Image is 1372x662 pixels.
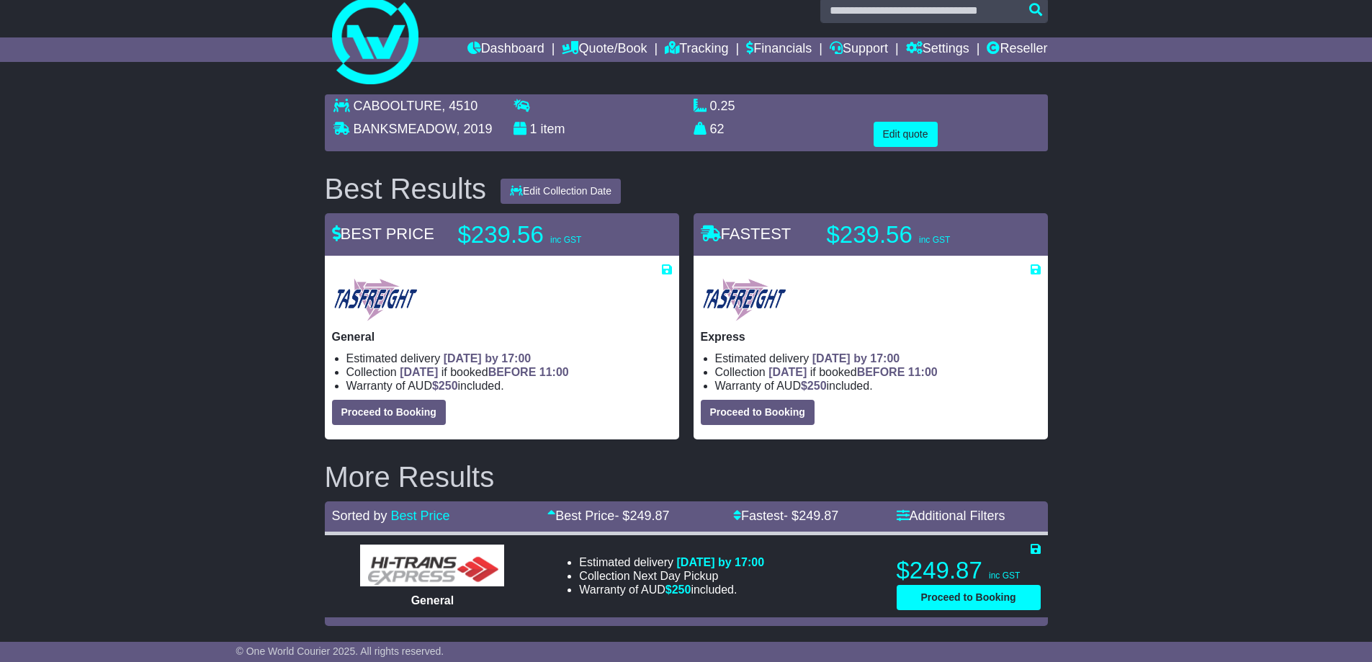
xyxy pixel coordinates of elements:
span: [DATE] by 17:00 [444,352,532,364]
span: [DATE] by 17:00 [677,556,765,568]
p: $239.56 [458,220,638,249]
span: inc GST [989,571,1020,581]
li: Collection [579,569,764,583]
p: $249.87 [897,556,1041,585]
span: , 4510 [441,99,477,113]
a: Best Price [391,509,450,523]
li: Warranty of AUD included. [579,583,764,596]
span: BEST PRICE [332,225,434,243]
span: 1 [530,122,537,136]
span: $ [432,380,458,392]
span: inc GST [550,235,581,245]
button: Edit Collection Date [501,179,621,204]
span: 0.25 [710,99,735,113]
span: General [411,594,454,607]
p: Express [701,330,1041,344]
span: item [541,122,565,136]
a: Reseller [987,37,1047,62]
a: Tracking [665,37,728,62]
span: [DATE] [768,366,807,378]
a: Best Price- $249.87 [547,509,669,523]
span: BEFORE [488,366,537,378]
li: Estimated delivery [579,555,764,569]
span: if booked [768,366,937,378]
span: BANKSMEADOW [354,122,457,136]
span: [DATE] by 17:00 [812,352,900,364]
a: Support [830,37,888,62]
span: FASTEST [701,225,792,243]
button: Proceed to Booking [897,585,1041,610]
a: Quote/Book [562,37,647,62]
span: 249.87 [799,509,838,523]
img: Tasfreight: Express [701,277,788,323]
li: Collection [346,365,672,379]
span: - $ [784,509,838,523]
li: Estimated delivery [715,352,1041,365]
li: Estimated delivery [346,352,672,365]
span: 249.87 [629,509,669,523]
span: Sorted by [332,509,387,523]
h2: More Results [325,461,1048,493]
span: $ [665,583,691,596]
span: BEFORE [857,366,905,378]
span: , 2019 [457,122,493,136]
span: $ [801,380,827,392]
span: if booked [400,366,568,378]
button: Proceed to Booking [701,400,815,425]
span: 62 [710,122,725,136]
span: © One World Courier 2025. All rights reserved. [236,645,444,657]
a: Additional Filters [897,509,1005,523]
span: 11:00 [539,366,569,378]
p: $239.56 [827,220,1007,249]
div: Best Results [318,173,494,205]
button: Proceed to Booking [332,400,446,425]
span: Next Day Pickup [633,570,718,582]
a: Settings [906,37,969,62]
span: 11:00 [908,366,938,378]
img: Tasfreight: General [332,277,419,323]
span: - $ [614,509,669,523]
span: CABOOLTURE [354,99,442,113]
li: Warranty of AUD included. [715,379,1041,393]
li: Collection [715,365,1041,379]
span: 250 [439,380,458,392]
span: inc GST [919,235,950,245]
a: Financials [746,37,812,62]
li: Warranty of AUD included. [346,379,672,393]
img: HiTrans (Machship): General [360,545,504,587]
span: 250 [672,583,691,596]
button: Edit quote [874,122,938,147]
span: 250 [807,380,827,392]
span: [DATE] [400,366,438,378]
a: Dashboard [467,37,544,62]
p: General [332,330,672,344]
a: Fastest- $249.87 [733,509,838,523]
